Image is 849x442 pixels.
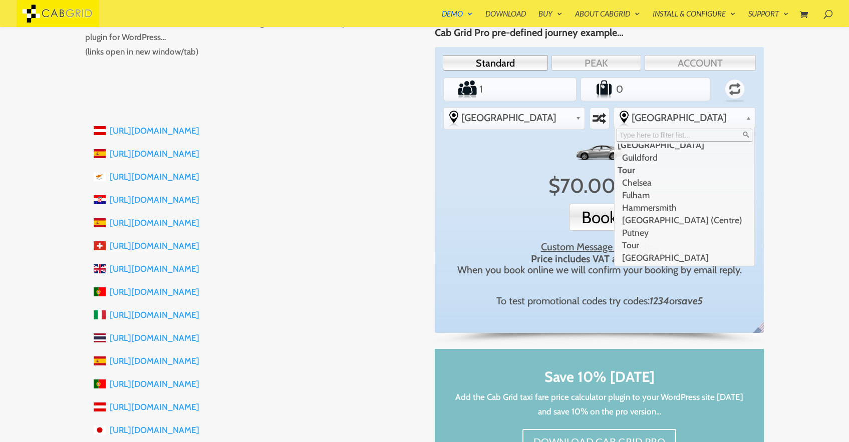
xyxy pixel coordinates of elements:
a: [URL][DOMAIN_NAME] [110,425,199,435]
span: [GEOGRAPHIC_DATA] [461,112,572,124]
li: Tour [615,239,752,251]
a: [URL][DOMAIN_NAME] [110,149,199,159]
a: [URL][DOMAIN_NAME] [110,310,199,320]
a: [URL][DOMAIN_NAME] [110,126,199,136]
li: Chelsea [615,176,752,189]
em: save5 [678,295,703,307]
li: Hammersmith [615,201,752,214]
strong: Price includes VAT at 20% (tax) [531,253,668,265]
li: [GEOGRAPHIC_DATA] (Centre) [615,214,752,226]
label: Swap selected destinations [591,109,608,127]
button: Book [569,204,630,231]
span: English [751,321,771,342]
a: Install & Configure [653,10,736,27]
a: [URL][DOMAIN_NAME] [110,379,199,389]
input: Number of Suitcases Number of Suitcases [614,79,677,99]
div: When you book online we will confirm your booking by email reply. [448,253,751,275]
a: ACCOUNT [645,55,756,71]
li: [GEOGRAPHIC_DATA] [615,139,752,151]
a: [URL][DOMAIN_NAME] [110,172,199,182]
h4: Cab Grid Pro pre-defined journey example… [435,27,764,43]
p: Below is a selection of that are using the CabGrid taxi fare price calculator plugin for WordPres... [85,16,415,59]
a: [URL][DOMAIN_NAME] [110,218,199,228]
a: Demo [442,10,473,27]
input: Number of Passengers Number of Passengers [477,79,542,99]
p: Add the Cab Grid taxi fare price calculator plugin to your WordPress site [DATE] and save 10% on ... [455,390,744,419]
a: Buy [538,10,562,27]
input: Type here to filter list... [617,129,752,142]
a: PEAK [551,55,641,71]
label: Return [716,75,754,104]
span: 70.00 [560,173,616,198]
label: Number of Suitcases [583,79,614,99]
a: [URL][DOMAIN_NAME] [110,287,199,297]
div: Select the place the destination address is within [614,108,755,128]
li: Putney [615,226,752,239]
a: CabGrid Taxi Plugin [17,7,99,18]
img: Standard [575,138,625,167]
li: Tour [615,164,752,176]
h2: Save 10% [DATE] [455,369,744,390]
div: Select the place the starting address falls within [444,108,585,128]
a: Standard [443,55,548,71]
span: $ [548,173,560,198]
em: 1234 [650,295,669,307]
li: [GEOGRAPHIC_DATA] [615,251,752,264]
a: Download [485,10,526,27]
a: [URL][DOMAIN_NAME] [110,195,199,205]
a: [URL][DOMAIN_NAME] [110,402,199,412]
a: [URL][DOMAIN_NAME] [110,356,199,366]
label: Number of Passengers [445,79,478,99]
span: [GEOGRAPHIC_DATA] [632,112,742,124]
li: Guildford [615,151,752,164]
a: [URL][DOMAIN_NAME] [110,241,199,251]
a: [URL][DOMAIN_NAME] [110,333,199,343]
a: About CabGrid [575,10,640,27]
li: Fulham [615,189,752,201]
div: To test promotional codes try codes: or [448,295,751,307]
u: Custom Message Examples: [541,241,658,253]
a: Support [748,10,789,27]
a: [URL][DOMAIN_NAME] [110,264,199,274]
